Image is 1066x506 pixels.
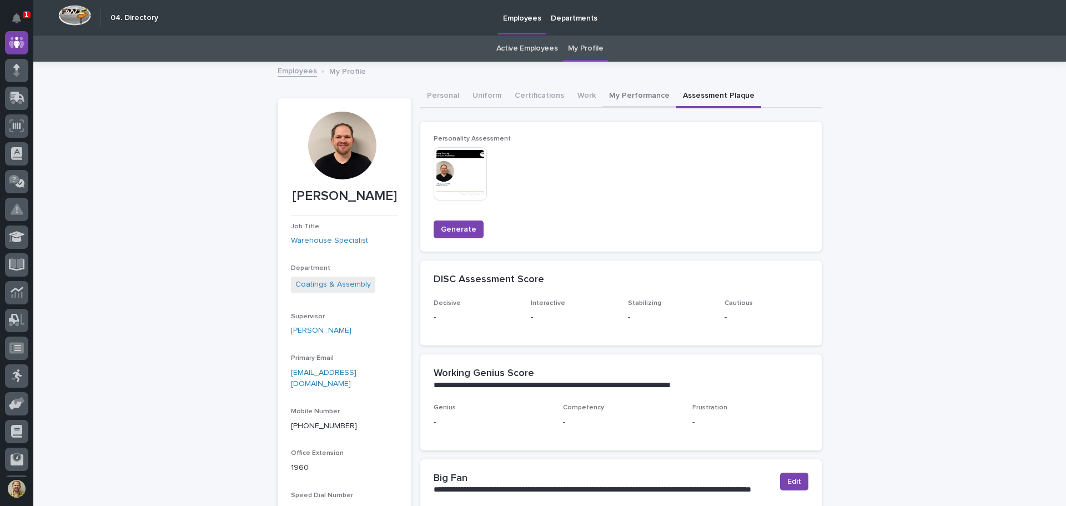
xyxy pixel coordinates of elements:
p: - [434,417,550,428]
span: Personality Assessment [434,136,511,142]
p: - [628,312,712,323]
a: Active Employees [496,36,558,62]
button: Edit [780,473,808,490]
span: Competency [563,404,604,411]
span: Primary Email [291,355,334,362]
p: - [725,312,808,323]
p: - [692,417,808,428]
p: 1 [24,11,28,18]
span: Frustration [692,404,727,411]
span: Mobile Number [291,408,340,415]
span: Genius [434,404,456,411]
button: users-avatar [5,477,28,500]
button: Personal [420,85,466,108]
a: Warehouse Specialist [291,235,368,247]
span: Generate [441,224,476,235]
button: Uniform [466,85,508,108]
p: - [563,417,679,428]
p: [PERSON_NAME] [291,188,398,204]
h2: Working Genius Score [434,368,534,380]
div: Notifications1 [14,13,28,31]
span: Stabilizing [628,300,661,307]
a: My Profile [568,36,604,62]
span: Supervisor [291,313,325,320]
button: Certifications [508,85,571,108]
span: Office Extension [291,450,344,457]
h2: DISC Assessment Score [434,274,544,286]
p: 1960 [291,462,398,474]
span: Department [291,265,330,272]
button: My Performance [602,85,676,108]
a: [PERSON_NAME] [291,325,351,337]
a: Employees [278,64,317,77]
button: Work [571,85,602,108]
span: Cautious [725,300,753,307]
button: Assessment Plaque [676,85,761,108]
img: Workspace Logo [58,5,91,26]
h2: 04. Directory [110,13,158,23]
button: Generate [434,221,484,238]
p: - [531,312,615,323]
a: [PHONE_NUMBER] [291,422,357,430]
button: Notifications [5,7,28,30]
span: Speed Dial Number [291,492,353,499]
span: Interactive [531,300,565,307]
p: My Profile [329,64,366,77]
span: Job Title [291,223,319,230]
a: [EMAIL_ADDRESS][DOMAIN_NAME] [291,369,356,388]
a: Coatings & Assembly [295,279,371,290]
h2: Big Fan [434,473,467,485]
span: Edit [787,476,801,487]
span: Decisive [434,300,461,307]
p: - [434,312,517,323]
